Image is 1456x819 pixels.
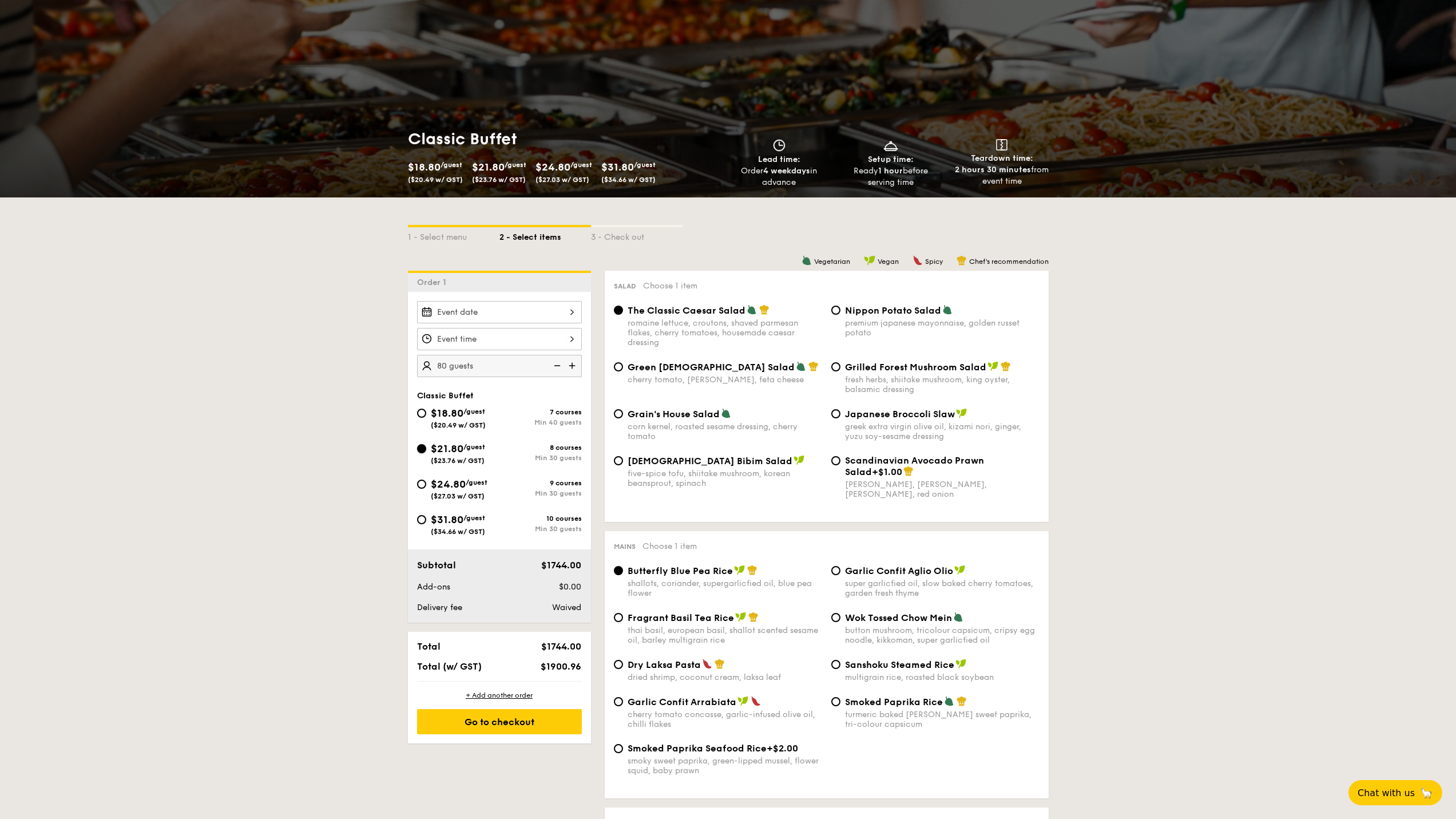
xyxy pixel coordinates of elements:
span: Spicy [925,258,943,266]
div: corn kernel, roasted sesame dressing, cherry tomato [628,422,822,441]
div: five-spice tofu, shiitake mushroom, korean beansprout, spinach [628,469,822,488]
span: Grilled Forest Mushroom Salad [845,362,986,373]
span: /guest [463,443,485,451]
input: Butterfly Blue Pea Riceshallots, coriander, supergarlicfied oil, blue pea flower [614,566,623,575]
span: Vegetarian [814,258,850,266]
span: /guest [570,161,592,169]
img: icon-vegan.f8ff3823.svg [955,659,967,669]
img: icon-vegetarian.fe4039eb.svg [942,304,953,315]
span: $24.80 [431,478,466,490]
img: icon-vegan.f8ff3823.svg [794,455,805,465]
img: icon-vegan.f8ff3823.svg [987,361,999,371]
img: icon-vegan.f8ff3823.svg [954,565,966,575]
img: icon-vegetarian.fe4039eb.svg [802,255,812,266]
span: ($27.03 w/ GST) [431,492,485,500]
input: Event time [417,328,582,350]
input: Smoked Paprika Seafood Rice+$2.00smoky sweet paprika, green-lipped mussel, flower squid, baby prawn [614,744,623,753]
input: The Classic Caesar Saladromaine lettuce, croutons, shaved parmesan flakes, cherry tomatoes, house... [614,306,623,315]
div: dried shrimp, coconut cream, laksa leaf [628,672,822,682]
span: Vegan [878,258,899,266]
div: 3 - Check out [591,227,683,243]
img: icon-teardown.65201eee.svg [996,139,1007,151]
span: $31.80 [601,161,634,173]
input: Scandinavian Avocado Prawn Salad+$1.00[PERSON_NAME], [PERSON_NAME], [PERSON_NAME], red onion [831,456,840,465]
img: icon-chef-hat.a58ddaea.svg [715,659,725,669]
span: ($20.49 w/ GST) [408,176,463,184]
span: /guest [505,161,526,169]
span: Choose 1 item [642,541,697,551]
img: icon-vegan.f8ff3823.svg [737,696,749,706]
span: +$2.00 [767,743,798,754]
input: [DEMOGRAPHIC_DATA] Bibim Saladfive-spice tofu, shiitake mushroom, korean beansprout, spinach [614,456,623,465]
span: Chat with us [1358,788,1415,798]
span: Garlic Confit Aglio Olio [845,565,953,576]
span: +$1.00 [872,466,902,477]
input: Garlic Confit Arrabiatacherry tomato concasse, garlic-infused olive oil, chilli flakes [614,697,623,706]
span: Smoked Paprika Rice [845,697,943,707]
img: icon-reduce.1d2dbef1.svg [548,355,565,377]
div: button mushroom, tricolour capsicum, cripsy egg noodle, kikkoman, super garlicfied oil [845,626,1040,645]
img: icon-dish.430c3a2e.svg [882,139,899,152]
input: $24.80/guest($27.03 w/ GST)9 coursesMin 30 guests [417,480,426,489]
span: Order 1 [417,278,451,287]
span: ($23.76 w/ GST) [431,457,485,465]
div: 1 - Select menu [408,227,499,243]
div: Min 30 guests [499,489,582,497]
div: 8 courses [499,444,582,452]
span: $18.80 [431,407,463,420]
input: $31.80/guest($34.66 w/ GST)10 coursesMin 30 guests [417,515,426,524]
img: icon-spicy.37a8142b.svg [751,696,761,706]
input: Number of guests [417,355,582,377]
strong: 1 hour [878,166,903,176]
span: Grain's House Salad [628,409,720,420]
span: Total (w/ GST) [417,661,482,672]
input: Grilled Forest Mushroom Saladfresh herbs, shiitake mushroom, king oyster, balsamic dressing [831,362,840,371]
input: Wok Tossed Chow Meinbutton mushroom, tricolour capsicum, cripsy egg noodle, kikkoman, super garli... [831,613,840,622]
span: ($27.03 w/ GST) [535,176,589,184]
span: $24.80 [535,161,570,173]
div: romaine lettuce, croutons, shaved parmesan flakes, cherry tomatoes, housemade caesar dressing [628,318,822,347]
span: $1744.00 [541,641,581,652]
span: Chef's recommendation [969,258,1049,266]
span: /guest [441,161,462,169]
div: [PERSON_NAME], [PERSON_NAME], [PERSON_NAME], red onion [845,480,1040,499]
span: Butterfly Blue Pea Rice [628,565,733,576]
span: /guest [634,161,656,169]
div: 2 - Select items [499,227,591,243]
input: Nippon Potato Saladpremium japanese mayonnaise, golden russet potato [831,306,840,315]
div: Order in advance [728,165,831,188]
input: Japanese Broccoli Slawgreek extra virgin olive oil, kizami nori, ginger, yuzu soy-sesame dressing [831,409,840,418]
span: Choose 1 item [643,281,697,291]
span: ($23.76 w/ GST) [472,176,526,184]
span: $1744.00 [541,560,581,571]
span: /guest [466,478,487,486]
span: 🦙 [1419,786,1433,800]
span: Dry Laksa Pasta [628,659,701,670]
div: cherry tomato, [PERSON_NAME], feta cheese [628,375,822,385]
img: icon-vegan.f8ff3823.svg [956,408,967,418]
span: /guest [463,514,485,522]
img: icon-vegan.f8ff3823.svg [735,612,747,622]
img: icon-vegetarian.fe4039eb.svg [944,696,954,706]
span: /guest [463,407,485,416]
input: Sanshoku Steamed Ricemultigrain rice, roasted black soybean [831,660,840,669]
img: icon-spicy.37a8142b.svg [702,659,712,669]
input: Smoked Paprika Riceturmeric baked [PERSON_NAME] sweet paprika, tri-colour capsicum [831,697,840,706]
img: icon-spicy.37a8142b.svg [913,255,923,266]
h1: Classic Buffet [408,129,724,149]
span: ($34.66 w/ GST) [431,528,485,536]
span: $1900.96 [541,661,581,672]
span: Delivery fee [417,603,462,612]
span: Smoked Paprika Seafood Rice [628,743,767,754]
div: 9 courses [499,479,582,487]
span: ($20.49 w/ GST) [431,421,486,429]
div: from event time [951,164,1053,187]
span: [DEMOGRAPHIC_DATA] Bibim Salad [628,456,792,466]
input: Dry Laksa Pastadried shrimp, coconut cream, laksa leaf [614,660,623,669]
span: $21.80 [431,442,463,455]
div: multigrain rice, roasted black soybean [845,672,1040,682]
img: icon-chef-hat.a58ddaea.svg [903,466,914,476]
img: icon-chef-hat.a58ddaea.svg [957,255,967,266]
span: Waived [552,603,581,612]
img: icon-clock.2db775ea.svg [771,139,788,152]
